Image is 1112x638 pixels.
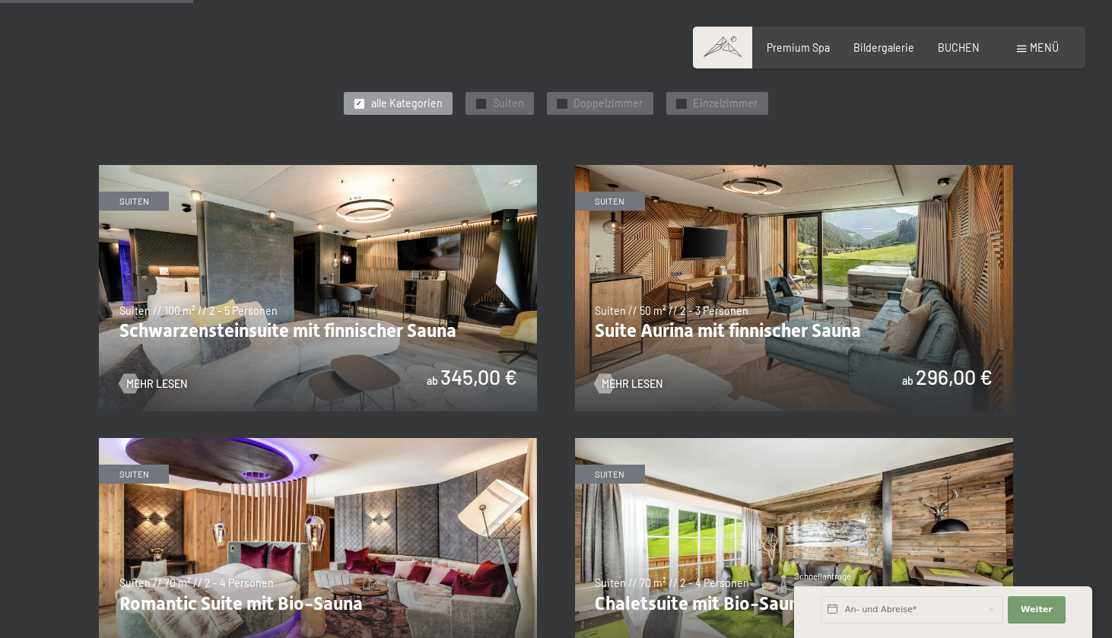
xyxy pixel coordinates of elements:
a: Premium Spa [767,41,830,54]
span: ✓ [678,99,685,108]
img: Suite Aurina mit finnischer Sauna [575,165,1013,411]
a: Mehr Lesen [119,376,187,392]
span: Mehr Lesen [602,376,662,392]
a: Mehr Lesen [595,376,662,392]
a: Suite Aurina mit finnischer Sauna [575,165,1013,173]
span: Mehr Lesen [126,376,187,392]
a: Schwarzensteinsuite mit finnischer Sauna [99,165,537,173]
span: Einzelzimmer [693,96,758,111]
img: Schwarzensteinsuite mit finnischer Sauna [99,165,537,411]
span: Weiter [1021,604,1053,616]
span: Menü [1030,41,1059,54]
a: Romantic Suite mit Bio-Sauna [99,438,537,446]
a: BUCHEN [938,41,980,54]
span: ✓ [478,99,484,108]
span: alle Kategorien [371,96,443,111]
button: Weiter [1008,596,1066,624]
span: Schnellanfrage [794,571,851,581]
span: ✓ [559,99,565,108]
a: Bildergalerie [853,41,914,54]
span: ✓ [356,99,362,108]
a: Chaletsuite mit Bio-Sauna [575,438,1013,446]
span: Doppelzimmer [573,96,643,111]
span: Suiten [493,96,524,111]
